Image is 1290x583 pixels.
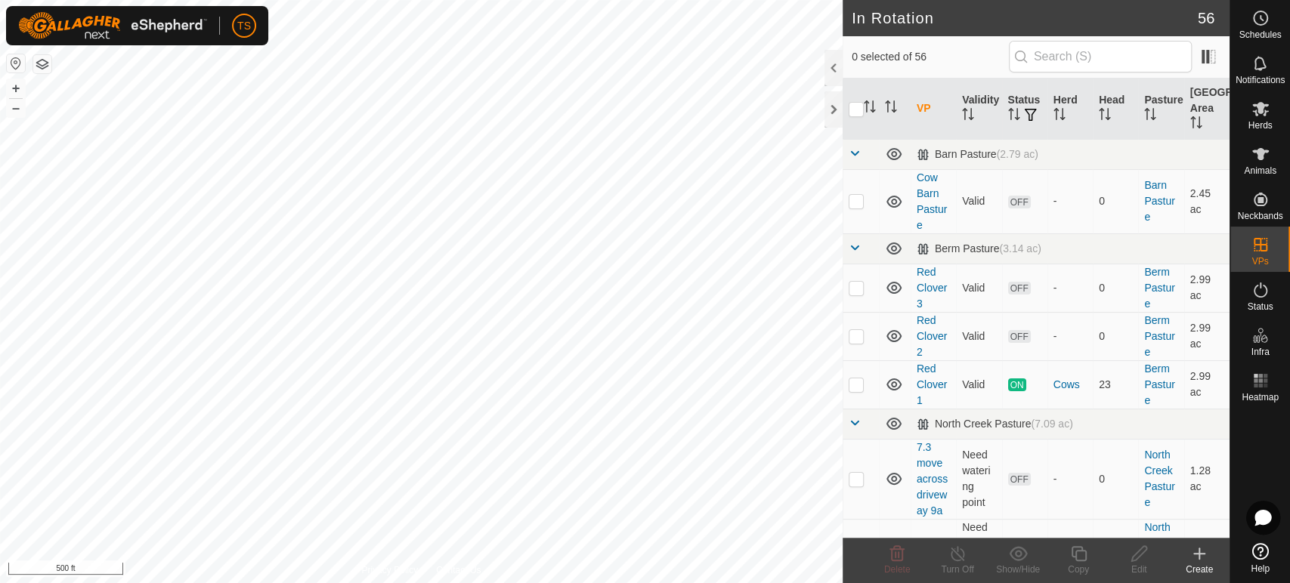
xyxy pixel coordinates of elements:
[1198,7,1214,29] span: 56
[1144,314,1174,358] a: Berm Pasture
[1230,537,1290,579] a: Help
[1144,362,1174,406] a: Berm Pasture
[1053,110,1066,122] p-sorticon: Activate to sort
[1109,563,1169,576] div: Edit
[1099,110,1111,122] p-sorticon: Activate to sort
[1053,377,1087,393] div: Cows
[917,171,947,231] a: Cow Barn Pasture
[33,55,51,73] button: Map Layers
[1093,439,1138,519] td: 0
[436,563,481,577] a: Contact Us
[956,312,1001,360] td: Valid
[1251,257,1268,266] span: VPs
[1093,360,1138,409] td: 23
[1093,169,1138,233] td: 0
[997,148,1038,160] span: (2.79 ac)
[911,79,956,140] th: VP
[1169,563,1230,576] div: Create
[1184,169,1230,233] td: 2.45 ac
[1008,330,1031,343] span: OFF
[237,18,251,34] span: TS
[917,266,947,310] a: Red Clover 3
[1138,79,1183,140] th: Pasture
[7,54,25,72] button: Reset Map
[1093,264,1138,312] td: 0
[852,9,1198,27] h2: In Rotation
[1237,211,1282,221] span: Neckbands
[1053,329,1087,344] div: -
[1144,449,1174,508] a: North Creek Pasture
[361,563,418,577] a: Privacy Policy
[1248,121,1272,130] span: Herds
[1093,519,1138,583] td: 0
[956,360,1001,409] td: Valid
[1053,280,1087,296] div: -
[956,169,1001,233] td: Valid
[917,362,947,406] a: Red Clover 1
[1184,439,1230,519] td: 1.28 ac
[1008,378,1026,391] span: ON
[852,49,1009,65] span: 0 selected of 56
[1247,302,1273,311] span: Status
[864,103,876,115] p-sorticon: Activate to sort
[1008,196,1031,208] span: OFF
[1008,473,1031,486] span: OFF
[18,12,207,39] img: Gallagher Logo
[1144,266,1174,310] a: Berm Pasture
[884,564,911,575] span: Delete
[885,103,897,115] p-sorticon: Activate to sort
[927,563,988,576] div: Turn Off
[1144,521,1174,581] a: North Creek Pasture
[1053,471,1087,487] div: -
[1093,312,1138,360] td: 0
[1053,193,1087,209] div: -
[1144,110,1156,122] p-sorticon: Activate to sort
[962,110,974,122] p-sorticon: Activate to sort
[1239,30,1281,39] span: Schedules
[1093,79,1138,140] th: Head
[1244,166,1276,175] span: Animals
[1144,179,1174,223] a: Barn Pasture
[956,264,1001,312] td: Valid
[917,148,1038,161] div: Barn Pasture
[1008,110,1020,122] p-sorticon: Activate to sort
[917,441,948,517] a: 7.3 move across driveway 9a
[917,314,947,358] a: Red Clover 2
[1251,564,1270,573] span: Help
[917,242,1041,255] div: Berm Pasture
[7,79,25,97] button: +
[1032,418,1073,430] span: (7.09 ac)
[1184,360,1230,409] td: 2.99 ac
[1008,282,1031,295] span: OFF
[7,99,25,117] button: –
[1000,242,1041,254] span: (3.14 ac)
[1236,76,1285,85] span: Notifications
[1184,79,1230,140] th: [GEOGRAPHIC_DATA] Area
[1184,312,1230,360] td: 2.99 ac
[1184,519,1230,583] td: 1.28 ac
[956,79,1001,140] th: Validity
[1242,393,1279,402] span: Heatmap
[917,418,1073,430] div: North Creek Pasture
[956,519,1001,583] td: Need watering point
[988,563,1048,576] div: Show/Hide
[956,439,1001,519] td: Need watering point
[1048,563,1109,576] div: Copy
[1009,41,1192,72] input: Search (S)
[1251,347,1269,356] span: Infra
[1190,119,1202,131] p-sorticon: Activate to sort
[1002,79,1047,140] th: Status
[1184,264,1230,312] td: 2.99 ac
[1047,79,1093,140] th: Herd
